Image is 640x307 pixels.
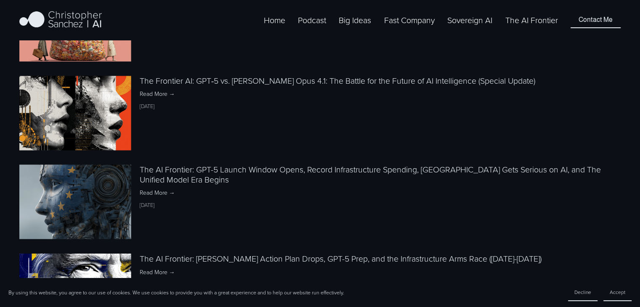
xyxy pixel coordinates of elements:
[19,164,140,239] a: The AI Frontier: GPT-5 Launch Window Opens, Record Infrastructure Spending, Europe Gets Serious o...
[19,76,140,150] a: The Frontier AI: GPT‑5 vs. Claude Opus 4.1: The Battle for the Future of AI Intelligence (Special...
[298,13,326,26] a: Podcast
[140,201,154,209] time: [DATE]
[19,57,131,169] img: The Frontier AI: GPT‑5 vs. Claude Opus 4.1: The Battle for the Future of AI Intelligence (Special...
[574,288,591,296] span: Decline
[610,288,625,296] span: Accept
[140,267,621,276] a: Read More →
[339,14,371,26] span: Big Ideas
[568,284,598,301] button: Decline
[447,13,492,26] a: Sovereign AI
[264,13,285,26] a: Home
[19,10,102,31] img: Christopher Sanchez | AI
[339,13,371,26] a: folder dropdown
[603,284,632,301] button: Accept
[571,12,621,28] a: Contact Me
[140,75,536,86] a: The Frontier AI: GPT‑5 vs. [PERSON_NAME] Opus 4.1: The Battle for the Future of AI Intelligence (...
[140,90,621,98] a: Read More →
[140,188,621,197] a: Read More →
[19,146,131,258] img: The AI Frontier: GPT-5 Launch Window Opens, Record Infrastructure Spending, Europe Gets Serious o...
[384,14,435,26] span: Fast Company
[140,102,154,110] time: [DATE]
[384,13,435,26] a: folder dropdown
[505,13,558,26] a: The AI Frontier
[140,164,601,185] a: The AI Frontier: GPT-5 Launch Window Opens, Record Infrastructure Spending, [GEOGRAPHIC_DATA] Get...
[8,289,344,296] p: By using this website, you agree to our use of cookies. We use cookies to provide you with a grea...
[140,252,542,264] a: The AI Frontier: [PERSON_NAME] Action Plan Drops, GPT-5 Prep, and the Infrastructure Arms Race ([...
